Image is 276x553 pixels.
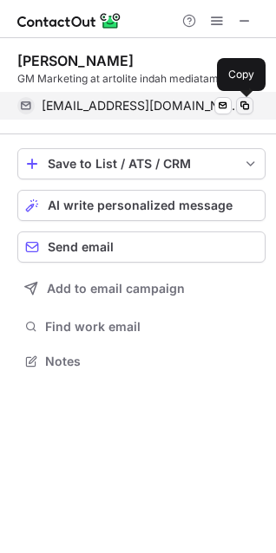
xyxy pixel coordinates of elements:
[17,71,266,87] div: GM Marketing at artolite indah mediatama
[17,315,266,339] button: Find work email
[17,349,266,374] button: Notes
[48,240,114,254] span: Send email
[17,148,266,179] button: save-profile-one-click
[17,10,122,31] img: ContactOut v5.3.10
[42,98,240,114] span: [EMAIL_ADDRESS][DOMAIN_NAME]
[17,273,266,304] button: Add to email campaign
[45,354,259,369] span: Notes
[17,52,134,69] div: [PERSON_NAME]
[48,198,233,212] span: AI write personalized message
[17,231,266,263] button: Send email
[48,157,235,171] div: Save to List / ATS / CRM
[47,282,185,296] span: Add to email campaign
[17,190,266,221] button: AI write personalized message
[45,319,259,335] span: Find work email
